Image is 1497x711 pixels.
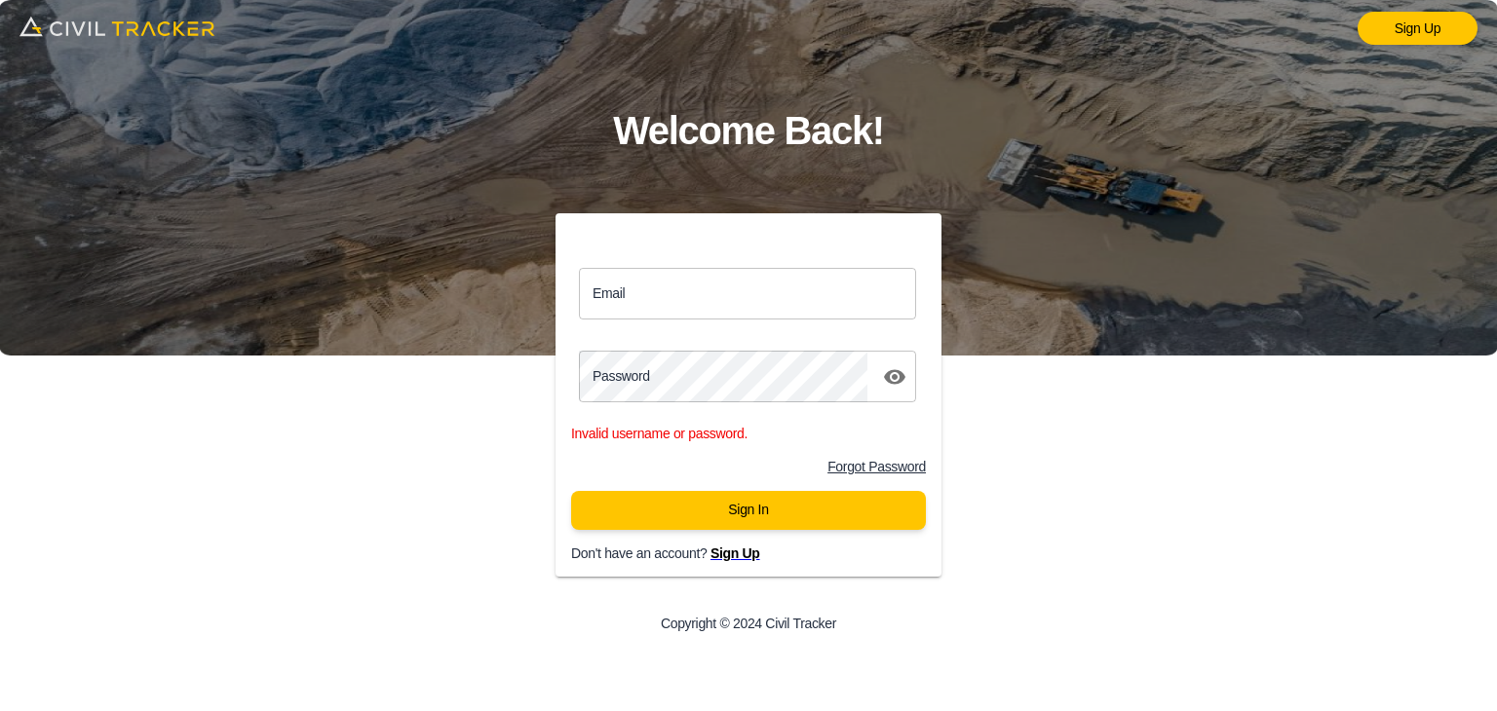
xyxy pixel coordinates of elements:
h1: Welcome Back! [613,99,884,163]
button: Sign In [571,491,926,530]
a: Sign Up [1358,12,1478,45]
p: Invalid username or password. [571,426,926,441]
p: Copyright © 2024 Civil Tracker [661,616,836,631]
input: email [579,268,916,319]
button: toggle password visibility [875,357,914,396]
img: logo [19,10,214,43]
p: Don't have an account? [571,545,957,561]
a: Sign Up [710,545,760,561]
a: Forgot Password [827,459,926,474]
